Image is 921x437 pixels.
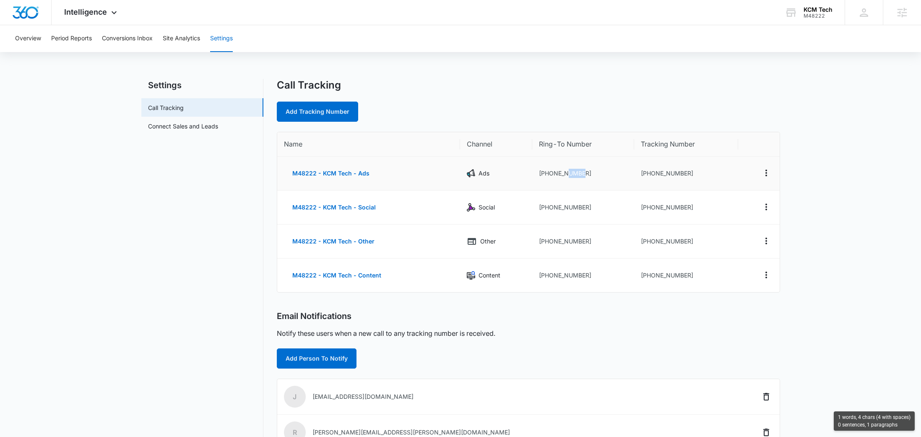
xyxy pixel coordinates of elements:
button: M48222 - KCM Tech - Social [284,197,384,217]
td: [PHONE_NUMBER] [532,157,634,191]
h1: Call Tracking [277,79,341,92]
td: [PHONE_NUMBER] [532,191,634,225]
img: Content [467,271,475,280]
button: Settings [210,25,233,52]
th: Ring-To Number [532,132,634,157]
div: account name [804,6,833,13]
p: Notify these users when a new call to any tracking number is received. [277,328,495,338]
a: Add Tracking Number [277,102,358,122]
td: [PHONE_NUMBER] [634,259,738,292]
button: Period Reports [51,25,92,52]
td: [PHONE_NUMBER] [634,191,738,225]
img: Ads [467,169,475,178]
button: Actions [760,166,773,180]
button: M48222 - KCM Tech - Other [284,231,383,251]
p: Ads [479,169,489,178]
img: Social [467,203,475,212]
td: [PHONE_NUMBER] [532,259,634,292]
button: Site Analytics [163,25,200,52]
button: Add Person To Notify [277,348,356,369]
td: [EMAIL_ADDRESS][DOMAIN_NAME] [277,379,729,415]
button: Actions [760,268,773,282]
span: j [284,386,306,408]
a: Call Tracking [148,103,184,112]
button: M48222 - KCM Tech - Content [284,265,390,285]
a: Connect Sales and Leads [148,122,218,131]
p: Content [479,271,500,280]
button: Delete [760,390,773,403]
p: Other [480,237,496,246]
h2: Email Notifications [277,311,351,322]
p: Social [479,203,495,212]
td: [PHONE_NUMBER] [634,157,738,191]
h2: Settings [141,79,263,92]
div: account id [804,13,833,19]
td: [PHONE_NUMBER] [532,225,634,259]
span: Intelligence [64,8,107,16]
button: Actions [760,200,773,214]
button: Conversions Inbox [102,25,153,52]
th: Channel [460,132,532,157]
button: Actions [760,234,773,248]
td: [PHONE_NUMBER] [634,225,738,259]
th: Name [277,132,460,157]
th: Tracking Number [634,132,738,157]
button: M48222 - KCM Tech - Ads [284,163,378,183]
button: Overview [15,25,41,52]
